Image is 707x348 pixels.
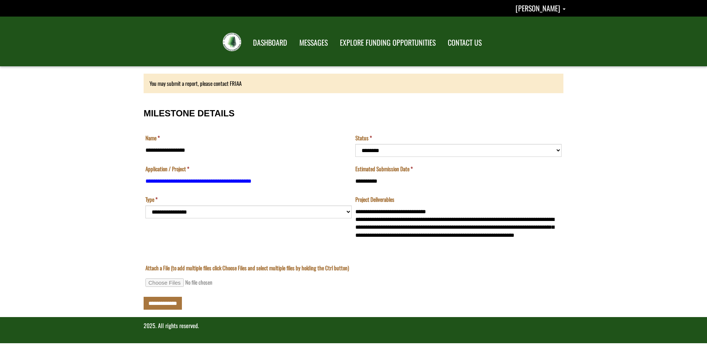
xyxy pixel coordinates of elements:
label: Application / Project [145,165,189,173]
label: Estimated Submission Date [355,165,413,173]
input: Name [145,144,352,157]
label: Attach a File (to add multiple files click Choose Files and select multiple files by holding the ... [145,264,349,272]
a: DASHBOARD [247,34,293,52]
textarea: Project Deliverables [355,205,562,242]
span: . All rights reserved. [155,321,199,330]
label: Project Deliverables [355,196,394,203]
img: FRIAA Submissions Portal [223,33,241,51]
label: Type [145,196,158,203]
nav: Main Navigation [246,31,487,52]
a: CONTACT US [442,34,487,52]
label: Name [145,134,160,142]
label: Status [355,134,372,142]
h3: MILESTONE DETAILS [144,109,563,118]
p: 2025 [144,321,563,330]
a: EXPLORE FUNDING OPPORTUNITIES [334,34,441,52]
a: MESSAGES [294,34,333,52]
span: [PERSON_NAME] [516,3,560,14]
div: You may submit a report, please contact FRIAA [144,74,563,93]
div: Milestone Details [144,101,563,310]
input: Application / Project is a required field. [145,175,352,187]
input: Attach a File (to add multiple files click Choose Files and select multiple files by holding the ... [145,278,246,287]
a: DEREK FISHER [516,3,566,14]
fieldset: MILESTONE DETAILS [144,101,563,249]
